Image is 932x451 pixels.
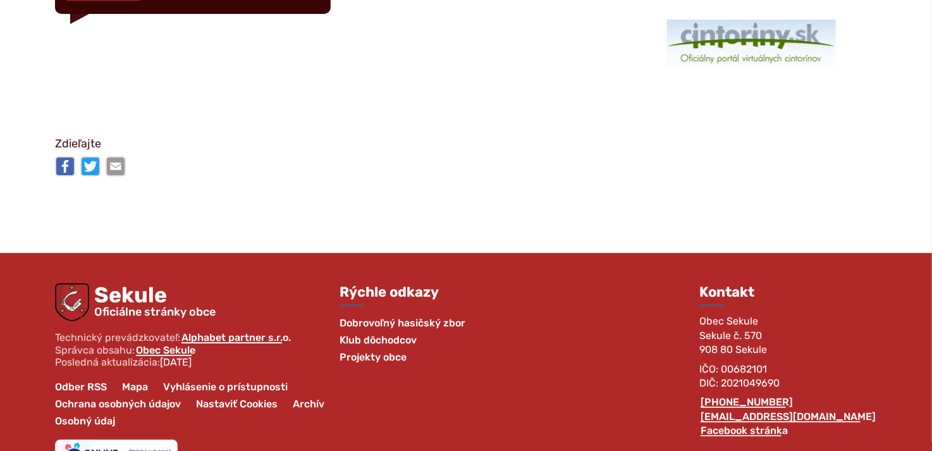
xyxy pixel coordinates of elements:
a: Obec Sekule [135,344,197,356]
a: Vyhlásenie o prístupnosti [156,378,295,395]
img: Zdieľať na Twitteri [80,156,101,176]
img: Prejsť na domovskú stránku [55,283,89,321]
a: Archív [285,395,332,412]
a: [EMAIL_ADDRESS][DOMAIN_NAME] [699,411,877,423]
h3: Kontakt [699,283,877,304]
p: IČO: 00682101 DIČ: 2021049690 [699,362,877,391]
a: Odber RSS [47,378,114,395]
a: Logo Sekule, prejsť na domovskú stránku. [55,283,340,321]
p: Zdieľajte [55,135,877,154]
a: Ochrana osobných údajov [47,395,188,412]
img: Zdieľať e-mailom [106,156,126,176]
a: Mapa [114,378,156,395]
h3: Rýchle odkazy [340,283,465,304]
a: Projekty obce [340,349,407,366]
a: Facebook stránka [699,424,789,436]
span: Sekule [89,285,216,318]
a: Nastaviť Cookies [188,395,285,412]
a: Alphabet partner s.r.o. [180,331,292,343]
span: Obec Sekule Sekule č. 570 908 80 Sekule [699,315,767,355]
span: Oficiálne stránky obce [94,306,216,318]
a: Osobný údaj [47,412,123,429]
a: Klub dôchodcov [340,331,417,349]
p: Technický prevádzkovateľ: Správca obsahu: Posledná aktualizácia: [55,331,340,368]
a: [PHONE_NUMBER] [699,396,794,408]
img: Zdieľať na Facebooku [55,156,75,176]
a: Dobrovoľný hasičský zbor [340,314,465,331]
span: [DATE] [160,356,192,368]
img: 1.png [667,20,836,68]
